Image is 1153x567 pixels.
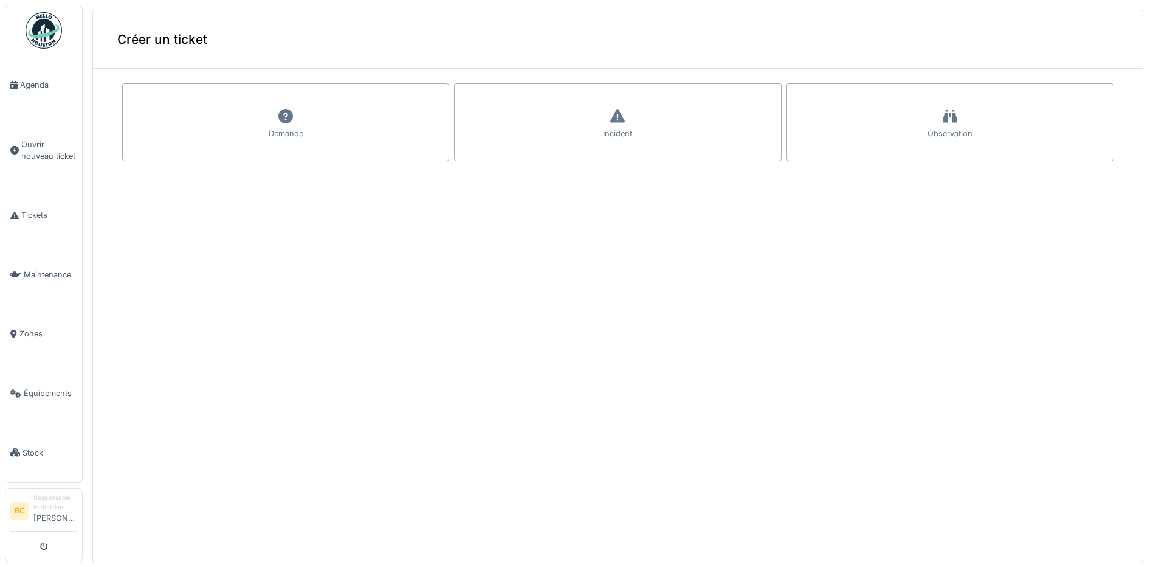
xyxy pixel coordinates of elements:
[5,245,82,305] a: Maintenance
[24,388,77,399] span: Équipements
[24,269,77,280] span: Maintenance
[928,128,972,139] div: Observation
[5,423,82,482] a: Stock
[269,128,303,139] div: Demande
[5,304,82,364] a: Zones
[33,493,77,512] div: Responsable technicien
[21,209,77,221] span: Tickets
[603,128,632,139] div: Incident
[93,10,1143,69] div: Créer un ticket
[20,79,77,91] span: Agenda
[5,55,82,115] a: Agenda
[22,447,77,459] span: Stock
[21,139,77,162] span: Ouvrir nouveau ticket
[5,364,82,423] a: Équipements
[10,493,77,532] a: BC Responsable technicien[PERSON_NAME]
[26,12,62,49] img: Badge_color-CXgf-gQk.svg
[33,493,77,529] li: [PERSON_NAME]
[19,328,77,339] span: Zones
[10,502,29,520] li: BC
[5,186,82,245] a: Tickets
[5,115,82,186] a: Ouvrir nouveau ticket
